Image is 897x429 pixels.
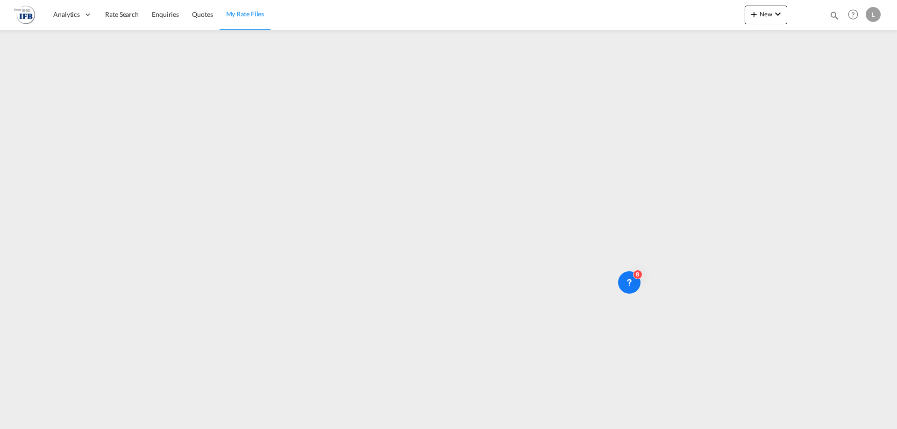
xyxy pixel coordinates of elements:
[772,8,783,20] md-icon: icon-chevron-down
[745,6,787,24] button: icon-plus 400-fgNewicon-chevron-down
[866,7,881,22] div: L
[152,10,179,18] span: Enquiries
[748,8,760,20] md-icon: icon-plus 400-fg
[748,10,783,18] span: New
[845,7,866,23] div: Help
[192,10,213,18] span: Quotes
[829,10,840,24] div: icon-magnify
[845,7,861,22] span: Help
[829,10,840,21] md-icon: icon-magnify
[14,4,35,25] img: de31bbe0256b11eebba44b54815f083d.png
[226,10,264,18] span: My Rate Files
[105,10,139,18] span: Rate Search
[53,10,80,19] span: Analytics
